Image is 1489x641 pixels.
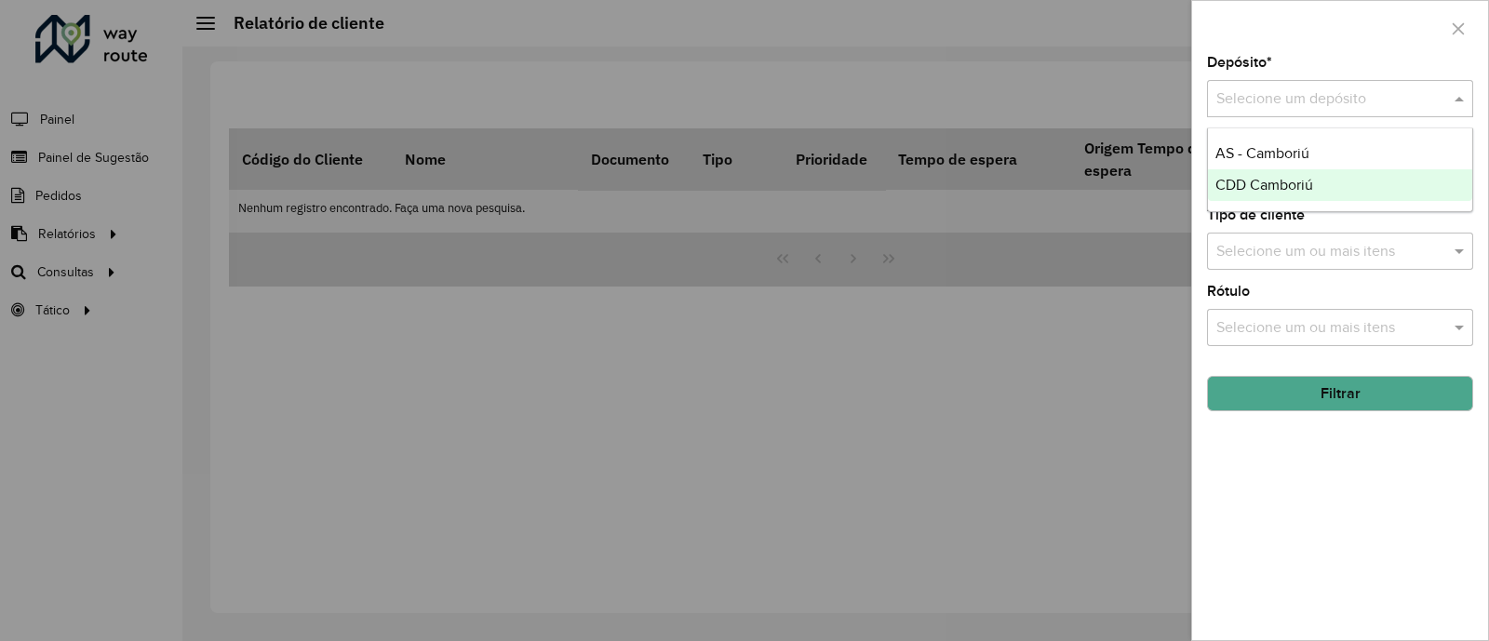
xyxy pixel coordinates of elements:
label: Rótulo [1207,280,1250,302]
button: Filtrar [1207,376,1473,411]
span: AS - Camboriú [1215,145,1309,161]
label: Depósito [1207,51,1272,73]
span: CDD Camboriú [1215,177,1313,193]
label: Tipo de cliente [1207,204,1305,226]
ng-dropdown-panel: Options list [1207,127,1473,212]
